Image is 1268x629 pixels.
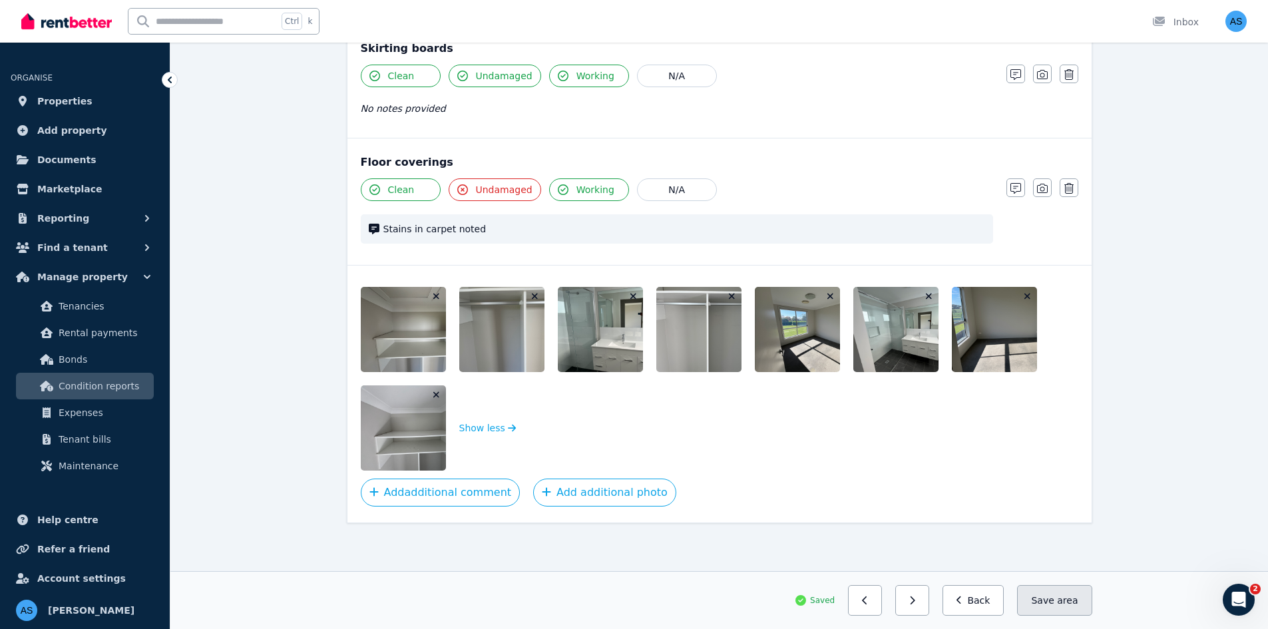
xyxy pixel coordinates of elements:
[549,178,629,201] button: Working
[361,479,521,507] button: Addadditional comment
[361,178,441,201] button: Clean
[361,65,441,87] button: Clean
[576,69,614,83] span: Working
[853,287,967,372] img: 20250831_231617193_iOS.jpg
[952,287,1066,372] img: 20250831_231631146_iOS.jpg
[37,512,99,528] span: Help centre
[37,570,126,586] span: Account settings
[1152,15,1199,29] div: Inbox
[308,16,312,27] span: k
[459,385,517,471] button: Show less
[11,536,159,562] a: Refer a friend
[533,479,676,507] button: Add additional photo
[1250,584,1261,594] span: 2
[361,154,1078,170] div: Floor coverings
[59,405,148,421] span: Expenses
[576,183,614,196] span: Working
[11,88,159,114] a: Properties
[549,65,629,87] button: Working
[16,293,154,319] a: Tenancies
[59,378,148,394] span: Condition reports
[11,176,159,202] a: Marketplace
[37,269,128,285] span: Manage property
[16,453,154,479] a: Maintenance
[476,183,532,196] span: Undamaged
[810,595,835,606] span: Saved
[37,181,102,197] span: Marketplace
[637,65,717,87] button: N/A
[16,346,154,373] a: Bonds
[48,602,134,618] span: [PERSON_NAME]
[361,41,1078,57] div: Skirting boards
[16,600,37,621] img: Aaron Showell
[361,103,446,114] span: No notes provided
[37,93,93,109] span: Properties
[637,178,717,201] button: N/A
[388,69,415,83] span: Clean
[1057,594,1078,607] span: area
[558,287,672,372] img: 20250831_231613711_iOS.jpg
[21,11,112,31] img: RentBetter
[37,122,107,138] span: Add property
[37,240,108,256] span: Find a tenant
[11,264,159,290] button: Manage property
[449,65,541,87] button: Undamaged
[11,234,159,261] button: Find a tenant
[383,222,985,236] span: Stains in carpet noted
[459,287,573,372] img: 20250831_231619836_iOS.jpg
[1225,11,1247,32] img: Aaron Showell
[755,287,869,372] img: 20250831_231604787_iOS.jpg
[37,152,97,168] span: Documents
[11,117,159,144] a: Add property
[11,146,159,173] a: Documents
[656,287,770,372] img: 20250831_231626162_iOS.jpg
[11,565,159,592] a: Account settings
[16,373,154,399] a: Condition reports
[449,178,541,201] button: Undamaged
[361,287,475,372] img: 20250831_231622403_iOS.jpg
[11,205,159,232] button: Reporting
[943,585,1004,616] button: Back
[59,458,148,474] span: Maintenance
[282,13,302,30] span: Ctrl
[59,325,148,341] span: Rental payments
[1223,584,1255,616] iframe: Intercom live chat
[37,541,110,557] span: Refer a friend
[1017,585,1092,616] button: Save area
[361,385,475,471] img: 20250831_231627698_iOS.jpg
[59,351,148,367] span: Bonds
[16,399,154,426] a: Expenses
[59,431,148,447] span: Tenant bills
[37,210,89,226] span: Reporting
[16,426,154,453] a: Tenant bills
[59,298,148,314] span: Tenancies
[11,507,159,533] a: Help centre
[11,73,53,83] span: ORGANISE
[388,183,415,196] span: Clean
[16,319,154,346] a: Rental payments
[476,69,532,83] span: Undamaged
